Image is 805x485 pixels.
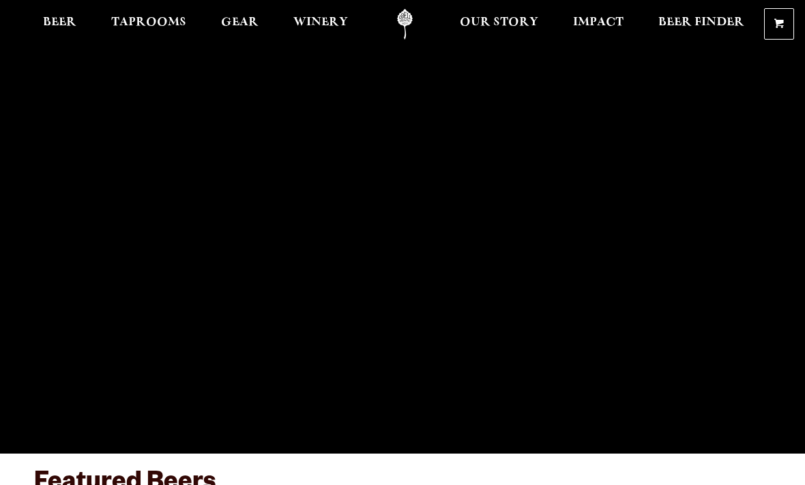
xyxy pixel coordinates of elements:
[573,17,624,28] span: Impact
[111,17,186,28] span: Taprooms
[284,9,357,40] a: Winery
[102,9,195,40] a: Taprooms
[460,17,538,28] span: Our Story
[564,9,632,40] a: Impact
[43,17,76,28] span: Beer
[379,9,430,40] a: Odell Home
[212,9,267,40] a: Gear
[649,9,753,40] a: Beer Finder
[658,17,744,28] span: Beer Finder
[34,9,85,40] a: Beer
[451,9,547,40] a: Our Story
[293,17,348,28] span: Winery
[221,17,259,28] span: Gear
